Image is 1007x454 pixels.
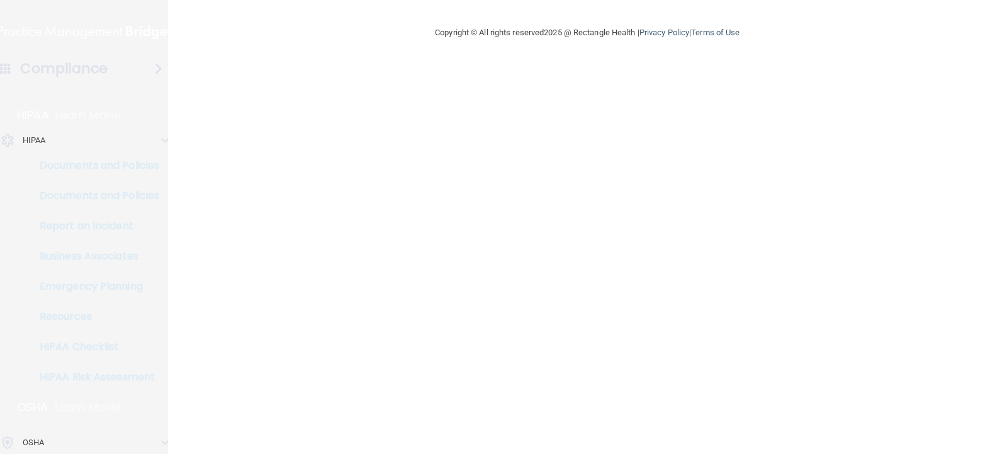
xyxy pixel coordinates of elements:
[639,28,689,37] a: Privacy Policy
[17,108,49,123] p: HIPAA
[8,159,180,172] p: Documents and Policies
[23,133,46,148] p: HIPAA
[20,60,108,77] h4: Compliance
[8,371,180,383] p: HIPAA Risk Assessment
[691,28,740,37] a: Terms of Use
[8,190,180,202] p: Documents and Policies
[55,400,121,415] p: Learn More!
[357,13,817,53] div: Copyright © All rights reserved 2025 @ Rectangle Health | |
[23,435,44,450] p: OSHA
[8,341,180,353] p: HIPAA Checklist
[55,108,122,123] p: Learn More!
[8,250,180,263] p: Business Associates
[8,310,180,323] p: Resources
[8,280,180,293] p: Emergency Planning
[8,220,180,232] p: Report an Incident
[17,400,48,415] p: OSHA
